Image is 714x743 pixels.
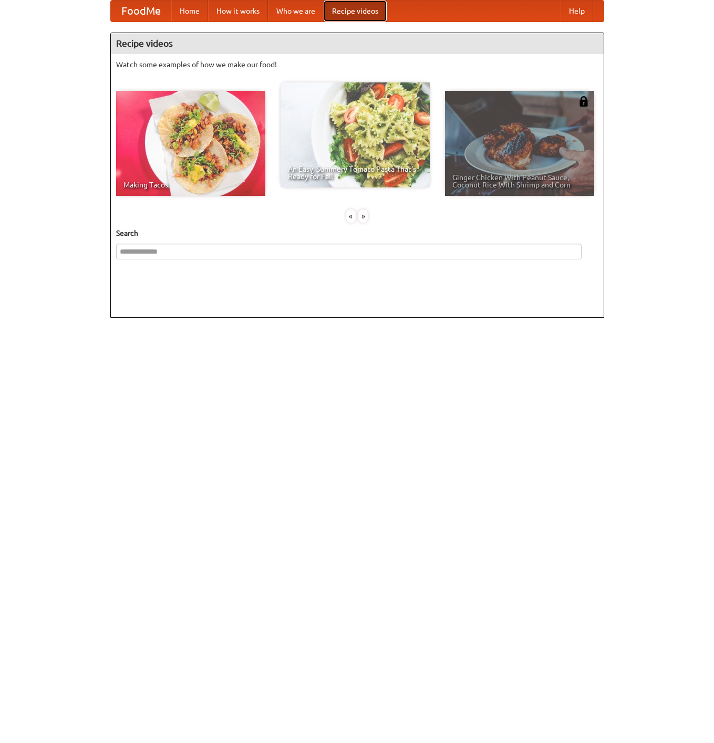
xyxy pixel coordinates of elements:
div: « [346,210,356,223]
a: Help [561,1,593,22]
p: Watch some examples of how we make our food! [116,59,598,70]
h5: Search [116,228,598,238]
img: 483408.png [578,96,589,107]
h4: Recipe videos [111,33,604,54]
div: » [358,210,368,223]
span: Making Tacos [123,181,258,189]
a: FoodMe [111,1,171,22]
a: Making Tacos [116,91,265,196]
a: Home [171,1,208,22]
span: An Easy, Summery Tomato Pasta That's Ready for Fall [288,165,422,180]
a: An Easy, Summery Tomato Pasta That's Ready for Fall [281,82,430,187]
a: Recipe videos [324,1,387,22]
a: Who we are [268,1,324,22]
a: How it works [208,1,268,22]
